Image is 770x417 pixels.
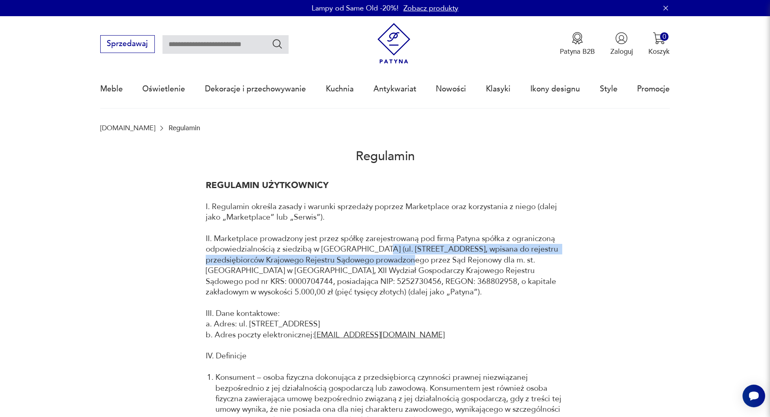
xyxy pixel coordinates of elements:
[653,32,665,44] img: Ikona koszyka
[272,38,283,50] button: Szukaj
[100,132,670,180] h2: Regulamin
[560,32,595,56] button: Patyna B2B
[436,70,466,108] a: Nowości
[206,233,565,297] p: II. Marketplace prowadzony jest przez spółkę zarejestrowaną pod firmą Patyna spółka z ograniczoną...
[637,70,670,108] a: Promocje
[560,32,595,56] a: Ikona medaluPatyna B2B
[205,70,306,108] a: Dekoracje i przechowywanie
[206,308,565,340] p: III. Dane kontaktowe: a. Adres: ul. [STREET_ADDRESS] b. Adres poczty elektronicznej:
[373,23,414,64] img: Patyna - sklep z meblami i dekoracjami vintage
[312,3,399,13] p: Lampy od Same Old -20%!
[206,351,565,361] p: IV. Definicje
[314,330,445,340] a: [EMAIL_ADDRESS][DOMAIN_NAME]
[206,201,565,223] p: I. Regulamin określa zasady i warunki sprzedaży poprzez Marketplace oraz korzystania z niego (dal...
[660,32,669,41] div: 0
[100,35,155,53] button: Sprzedawaj
[743,385,765,407] iframe: Smartsupp widget button
[610,32,633,56] button: Zaloguj
[560,47,595,56] p: Patyna B2B
[206,180,565,191] h1: REGULAMIN UŻYTKOWNICY
[142,70,185,108] a: Oświetlenie
[610,47,633,56] p: Zaloguj
[615,32,628,44] img: Ikonka użytkownika
[486,70,511,108] a: Klasyki
[403,3,458,13] a: Zobacz produkty
[100,70,123,108] a: Meble
[648,47,670,56] p: Koszyk
[100,41,155,48] a: Sprzedawaj
[571,32,584,44] img: Ikona medalu
[648,32,670,56] button: 0Koszyk
[100,124,155,132] a: [DOMAIN_NAME]
[169,124,200,132] p: Regulamin
[600,70,618,108] a: Style
[373,70,416,108] a: Antykwariat
[326,70,354,108] a: Kuchnia
[530,70,580,108] a: Ikony designu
